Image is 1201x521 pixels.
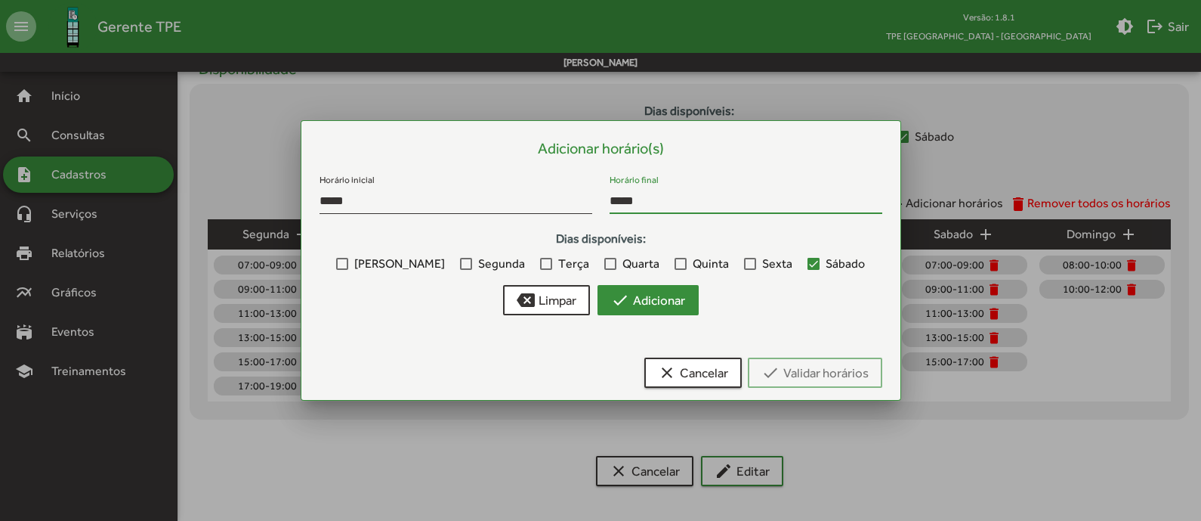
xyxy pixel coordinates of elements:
span: Limpar [517,287,576,314]
button: Cancelar [644,358,742,388]
span: [PERSON_NAME] [354,255,445,273]
span: Quinta [693,255,729,273]
span: Sábado [826,255,865,273]
mat-icon: clear [658,364,676,382]
span: Cancelar [658,359,728,386]
span: Segunda [478,255,525,273]
button: Limpar [503,285,590,315]
span: Terça [558,255,589,273]
strong: Dias disponíveis: [320,230,882,254]
mat-icon: backspace [517,291,535,309]
span: Sexta [762,255,792,273]
h5: Adicionar horário(s) [320,139,882,157]
span: Adicionar [611,287,685,314]
span: Quarta [622,255,659,273]
mat-icon: check [611,291,629,309]
button: Adicionar [597,285,699,315]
